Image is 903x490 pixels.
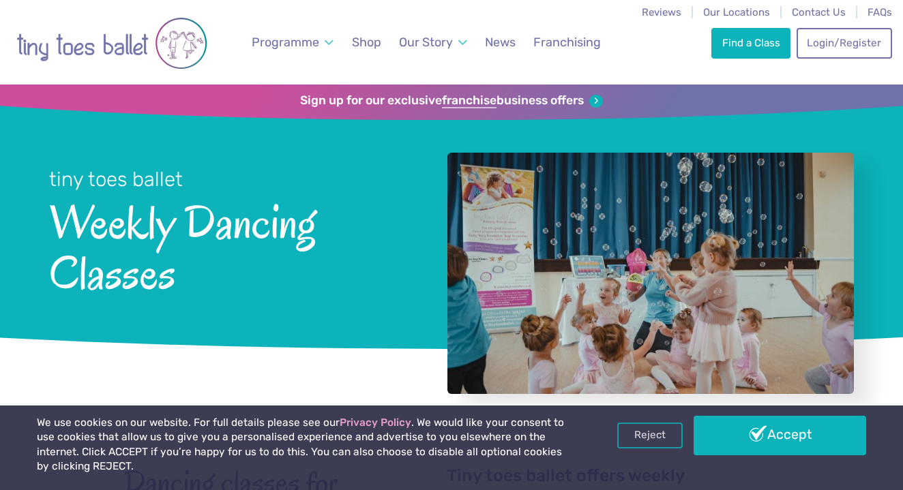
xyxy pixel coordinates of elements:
p: We use cookies on our website. For full details please see our . We would like your consent to us... [37,416,576,474]
strong: franchise [442,93,497,108]
a: Shop [346,27,387,58]
a: Reject [617,423,683,448]
a: FAQs [868,6,892,18]
span: Shop [352,35,381,49]
span: Our Story [399,35,453,49]
a: Accept [694,416,866,455]
a: Contact Us [792,6,846,18]
small: tiny toes ballet [49,168,183,191]
a: Login/Register [797,28,892,58]
span: Weekly Dancing Classes [49,193,411,298]
a: Programme [246,27,340,58]
span: News [485,35,516,49]
a: Reviews [642,6,681,18]
a: Our Story [393,27,473,58]
a: Sign up for our exclusivefranchisebusiness offers [300,93,602,108]
a: Franchising [527,27,607,58]
a: Our Locations [703,6,770,18]
a: News [479,27,522,58]
a: Find a Class [711,28,790,58]
span: Franchising [533,35,601,49]
span: Programme [252,35,319,49]
a: Privacy Policy [340,416,411,429]
img: tiny toes ballet [16,9,207,78]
